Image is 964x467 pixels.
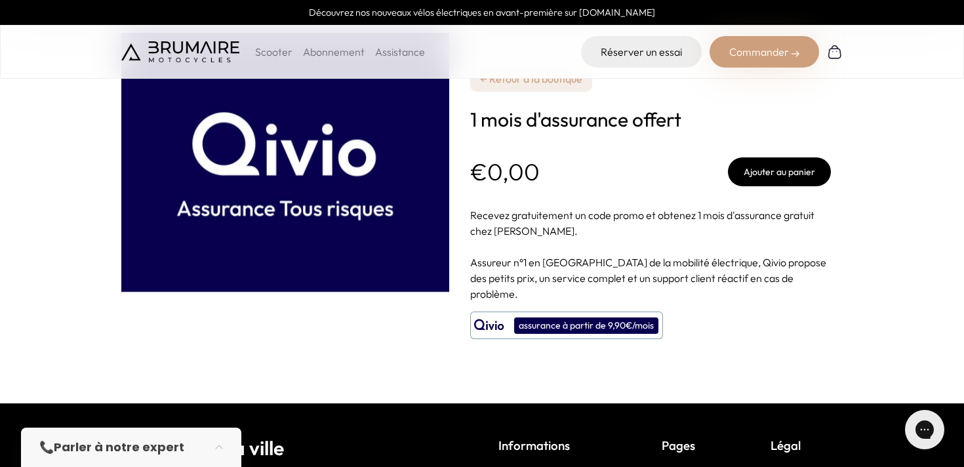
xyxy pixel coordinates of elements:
[498,436,602,455] p: Informations
[474,317,504,333] img: logo qivio
[792,50,799,58] img: right-arrow-2.png
[255,44,292,60] p: Scooter
[581,36,702,68] a: Réserver un essai
[514,317,658,334] div: assurance à partir de 9,90€/mois
[303,45,365,58] a: Abonnement
[771,436,843,455] p: Légal
[470,159,540,185] p: €0,00
[121,41,239,62] img: Brumaire Motocycles
[375,45,425,58] a: Assistance
[470,312,663,339] button: assurance à partir de 9,90€/mois
[827,44,843,60] img: Panier
[470,207,831,302] p: Recevez gratuitement un code promo et obtenez 1 mois d'assurance gratuit chez [PERSON_NAME]. Assu...
[662,436,711,455] p: Pages
[710,36,819,68] div: Commander
[898,405,951,454] iframe: Gorgias live chat messenger
[121,33,449,292] img: 1 mois d'assurance offert
[728,157,831,186] button: Ajouter au panier
[470,108,831,131] h1: 1 mois d'assurance offert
